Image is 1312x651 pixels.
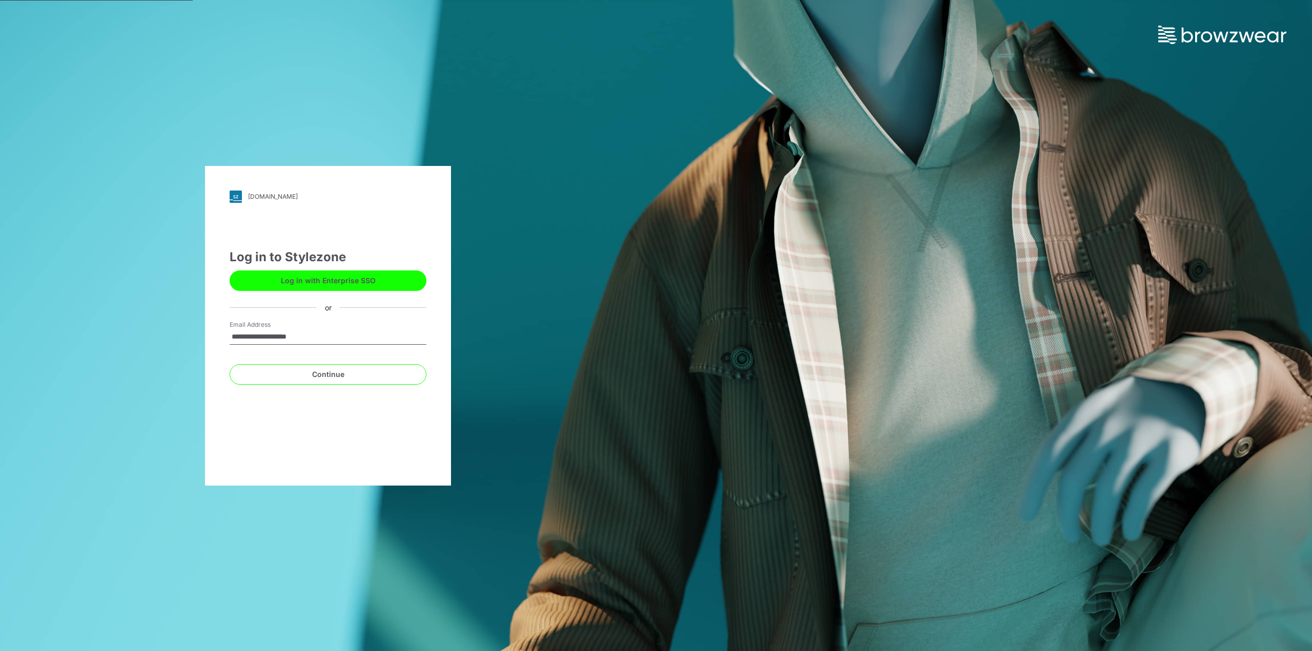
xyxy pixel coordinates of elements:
[230,364,426,385] button: Continue
[317,302,340,313] div: or
[230,191,426,203] a: [DOMAIN_NAME]
[230,320,301,329] label: Email Address
[230,270,426,291] button: Log in with Enterprise SSO
[1158,26,1286,44] img: browzwear-logo.73288ffb.svg
[230,248,426,266] div: Log in to Stylezone
[248,193,298,200] div: [DOMAIN_NAME]
[230,191,242,203] img: svg+xml;base64,PHN2ZyB3aWR0aD0iMjgiIGhlaWdodD0iMjgiIHZpZXdCb3g9IjAgMCAyOCAyOCIgZmlsbD0ibm9uZSIgeG...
